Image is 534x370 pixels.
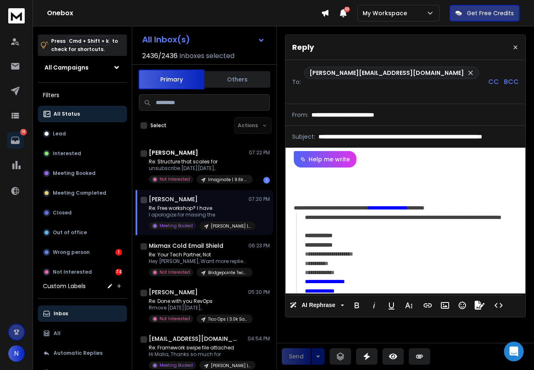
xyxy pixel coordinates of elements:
[53,229,87,236] p: Out of office
[248,289,270,296] p: 05:20 PM
[149,205,248,212] p: Re: Free workshop? I have
[150,122,166,129] label: Select
[300,302,337,309] span: AI Rephrase
[344,7,350,12] span: 50
[38,89,127,101] h3: Filters
[450,5,520,21] button: Get Free Credits
[149,242,223,250] h1: Mixmax Cold Email Shield
[467,9,514,17] p: Get Free Credits
[38,345,127,361] button: Automatic Replies
[211,223,251,229] p: [PERSON_NAME] | [GEOGRAPHIC_DATA]-Spain Workshop Campaign 16.5k
[8,345,25,362] button: N
[472,297,487,314] button: Signature
[38,264,127,280] button: Not Interested74
[159,269,190,275] p: Not Interested
[263,177,270,184] div: 1
[149,195,198,203] h1: [PERSON_NAME]
[54,310,68,317] p: Inbox
[38,224,127,241] button: Out of office
[366,297,382,314] button: Italic (⌘I)
[53,269,92,275] p: Not Interested
[38,325,127,342] button: All
[292,42,314,53] p: Reply
[159,362,193,368] p: Meeting Booked
[149,298,248,305] p: Re: Done with you RevOps
[208,270,248,276] p: Bridgepointe Technologies | 8.2k Software-IT
[53,209,72,216] p: Closed
[292,78,301,86] p: To:
[504,77,519,87] p: BCC
[47,8,321,18] h1: Onebox
[38,165,127,182] button: Meeting Booked
[43,282,86,290] h3: Custom Labels
[288,297,346,314] button: AI Rephrase
[491,297,506,314] button: Code View
[248,335,270,342] p: 04:54 PM
[38,305,127,322] button: Inbox
[38,145,127,162] button: Interested
[53,170,96,177] p: Meeting Booked
[149,351,248,358] p: Hi Malia, Thanks so much for
[149,158,248,165] p: Re: Structure that scales for
[115,269,122,275] div: 74
[437,297,453,314] button: Insert Image (⌘P)
[38,205,127,221] button: Closed
[211,363,251,369] p: [PERSON_NAME] | 5.6k Thought Leaders
[309,69,464,77] p: [PERSON_NAME][EMAIL_ADDRESS][DOMAIN_NAME]
[420,297,436,314] button: Insert Link (⌘K)
[149,305,248,311] p: Rmove [DATE][DATE],
[54,111,80,117] p: All Status
[149,212,248,218] p: I apologize for missing the
[149,335,239,343] h1: [EMAIL_ADDRESS][DOMAIN_NAME]
[149,288,198,296] h1: [PERSON_NAME]
[38,126,127,142] button: Lead
[208,316,248,322] p: Tico Ops | 3.0k Salesforce C-suites
[53,190,106,196] p: Meeting Completed
[149,258,248,265] p: Hey [PERSON_NAME], Want more replies to
[142,51,178,61] span: 2436 / 2436
[8,8,25,23] img: logo
[159,223,193,229] p: Meeting Booked
[20,129,27,135] p: 74
[38,59,127,76] button: All Campaigns
[248,242,270,249] p: 06:23 PM
[149,149,198,157] h1: [PERSON_NAME]
[292,133,315,141] p: Subject:
[179,51,234,61] h3: Inboxes selected
[363,9,410,17] p: My Workspace
[208,177,248,183] p: Imaginate | 9.6k Coaches/Consultants
[454,297,470,314] button: Emoticons
[149,165,248,172] p: unsubscribe [DATE][DATE],
[53,249,90,256] p: Wrong person
[292,111,308,119] p: From:
[401,297,417,314] button: More Text
[7,132,23,149] a: 74
[38,106,127,122] button: All Status
[53,150,81,157] p: Interested
[504,342,524,361] div: Open Intercom Messenger
[136,31,272,48] button: All Inbox(s)
[384,297,399,314] button: Underline (⌘U)
[294,151,356,168] button: Help me write
[51,37,118,54] p: Press to check for shortcuts.
[115,249,122,256] div: 1
[249,149,270,156] p: 07:22 PM
[38,244,127,261] button: Wrong person1
[149,344,248,351] p: Re: Framework swipe file attached
[54,350,103,356] p: Automatic Replies
[142,35,190,44] h1: All Inbox(s)
[248,196,270,202] p: 07:20 PM
[159,316,190,322] p: Not Interested
[54,330,61,337] p: All
[44,63,89,72] h1: All Campaigns
[53,130,66,137] p: Lead
[68,36,110,46] span: Cmd + Shift + k
[204,70,270,88] button: Others
[159,176,190,182] p: Not Interested
[488,77,499,87] p: CC
[138,70,204,89] button: Primary
[149,251,248,258] p: Re: Your Tech Partner, Not
[38,185,127,201] button: Meeting Completed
